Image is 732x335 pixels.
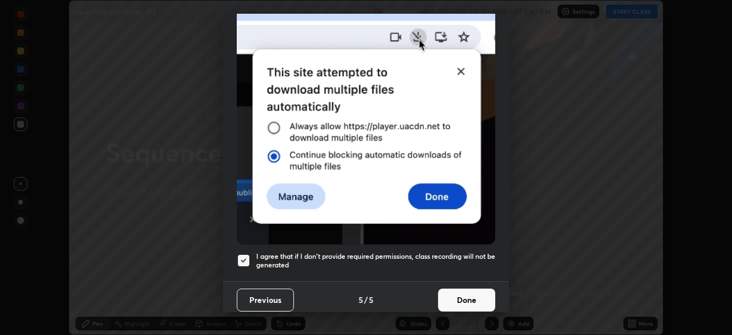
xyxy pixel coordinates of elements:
button: Done [438,289,495,312]
h4: 5 [369,294,373,306]
h4: 5 [359,294,363,306]
button: Previous [237,289,294,312]
h5: I agree that if I don't provide required permissions, class recording will not be generated [256,252,495,270]
h4: / [364,294,368,306]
